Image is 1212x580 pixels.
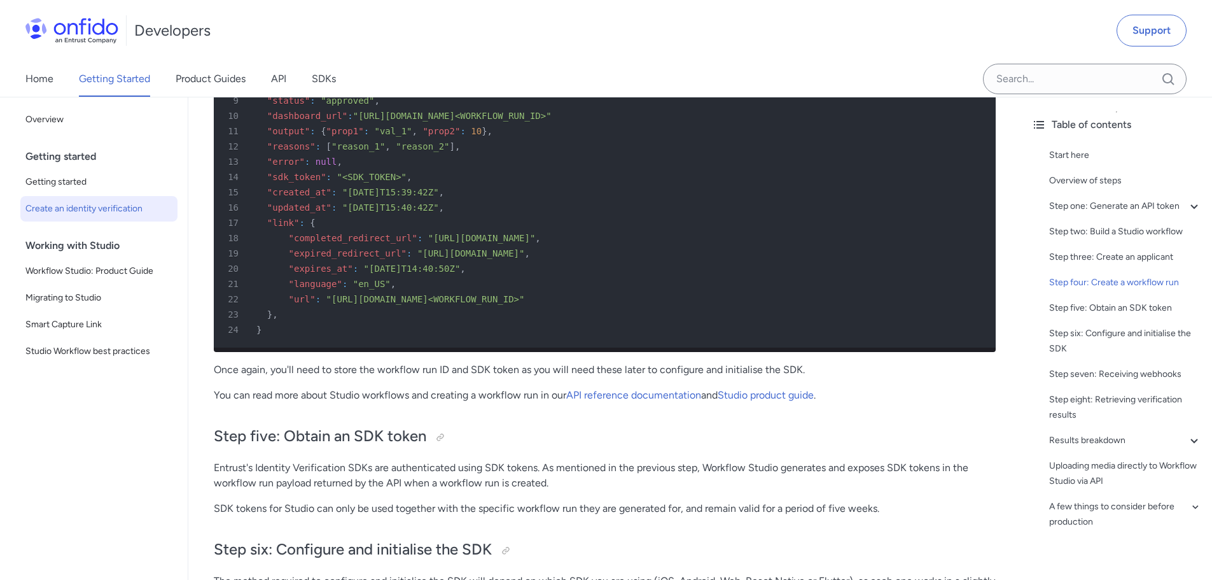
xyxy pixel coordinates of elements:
[321,126,326,136] span: {
[439,187,444,197] span: ,
[25,344,172,359] span: Studio Workflow best practices
[364,264,461,274] span: "[DATE]T14:40:50Z"
[310,95,315,106] span: :
[1031,117,1202,132] div: Table of contents
[535,233,540,243] span: ,
[219,108,247,124] span: 10
[20,196,178,222] a: Create an identity verification
[176,61,246,97] a: Product Guides
[337,172,407,182] span: "<SDK_TOKEN>"
[385,141,390,152] span: ,
[214,388,996,403] p: You can read more about Studio workflows and creating a workflow run in our and .
[267,95,310,106] span: "status"
[219,261,247,276] span: 20
[417,233,422,243] span: :
[450,141,455,152] span: ]
[1049,148,1202,163] div: Start here
[342,202,439,213] span: "[DATE]T15:40:42Z"
[1049,326,1202,357] a: Step six: Configure and initialise the SDK
[20,339,178,364] a: Studio Workflow best practices
[289,294,316,304] span: "url"
[25,201,172,216] span: Create an identity verification
[267,141,316,152] span: "reasons"
[353,279,391,289] span: "en_US"
[316,141,321,152] span: :
[219,185,247,200] span: 15
[326,172,331,182] span: :
[267,187,331,197] span: "created_at"
[272,309,277,320] span: ,
[267,309,272,320] span: }
[289,248,407,258] span: "expired_redirect_url"
[25,233,183,258] div: Working with Studio
[1049,275,1202,290] a: Step four: Create a workflow run
[1049,367,1202,382] a: Step seven: Receiving webhooks
[983,64,1187,94] input: Onfido search input field
[1049,173,1202,188] a: Overview of steps
[1117,15,1187,46] a: Support
[1049,433,1202,448] a: Results breakdown
[342,187,439,197] span: "[DATE]T15:39:42Z"
[1049,458,1202,489] div: Uploading media directly to Workflow Studio via API
[219,200,247,215] span: 16
[321,95,374,106] span: "approved"
[267,111,347,121] span: "dashboard_url"
[428,233,536,243] span: "[URL][DOMAIN_NAME]"
[25,18,118,43] img: Onfido Logo
[219,139,247,154] span: 12
[256,325,261,335] span: }
[331,202,337,213] span: :
[316,157,337,167] span: null
[347,111,352,121] span: :
[1049,250,1202,265] a: Step three: Create an applicant
[25,264,172,279] span: Workflow Studio: Product Guide
[353,111,552,121] span: "[URL][DOMAIN_NAME]<WORKFLOW_RUN_ID>"
[25,290,172,306] span: Migrating to Studio
[391,279,396,289] span: ,
[20,312,178,337] a: Smart Capture Link
[214,501,996,516] p: SDK tokens for Studio can only be used together with the specific workflow run they are generated...
[310,218,315,228] span: {
[25,112,172,127] span: Overview
[1049,392,1202,423] a: Step eight: Retrieving verification results
[566,389,701,401] a: API reference documentation
[326,294,525,304] span: "[URL][DOMAIN_NAME]<WORKFLOW_RUN_ID>"
[267,126,310,136] span: "output"
[1049,499,1202,530] a: A few things to consider before production
[374,95,379,106] span: ,
[460,264,465,274] span: ,
[482,126,487,136] span: }
[353,264,358,274] span: :
[331,141,385,152] span: "reason_1"
[331,187,337,197] span: :
[407,172,412,182] span: ,
[219,124,247,139] span: 11
[219,154,247,169] span: 13
[214,426,996,448] h2: Step five: Obtain an SDK token
[20,169,178,195] a: Getting started
[20,107,178,132] a: Overview
[219,215,247,230] span: 17
[460,126,465,136] span: :
[1049,301,1202,316] a: Step five: Obtain an SDK token
[337,157,342,167] span: ,
[289,264,353,274] span: "expires_at"
[267,202,331,213] span: "updated_at"
[310,126,315,136] span: :
[524,248,529,258] span: ,
[316,294,321,304] span: :
[271,61,286,97] a: API
[289,233,417,243] span: "completed_redirect_url"
[455,141,460,152] span: ,
[214,539,996,561] h2: Step six: Configure and initialise the SDK
[422,126,460,136] span: "prop2"
[326,141,331,152] span: [
[20,285,178,311] a: Migrating to Studio
[718,389,814,401] a: Studio product guide
[326,126,364,136] span: "prop1"
[79,61,150,97] a: Getting Started
[219,276,247,292] span: 21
